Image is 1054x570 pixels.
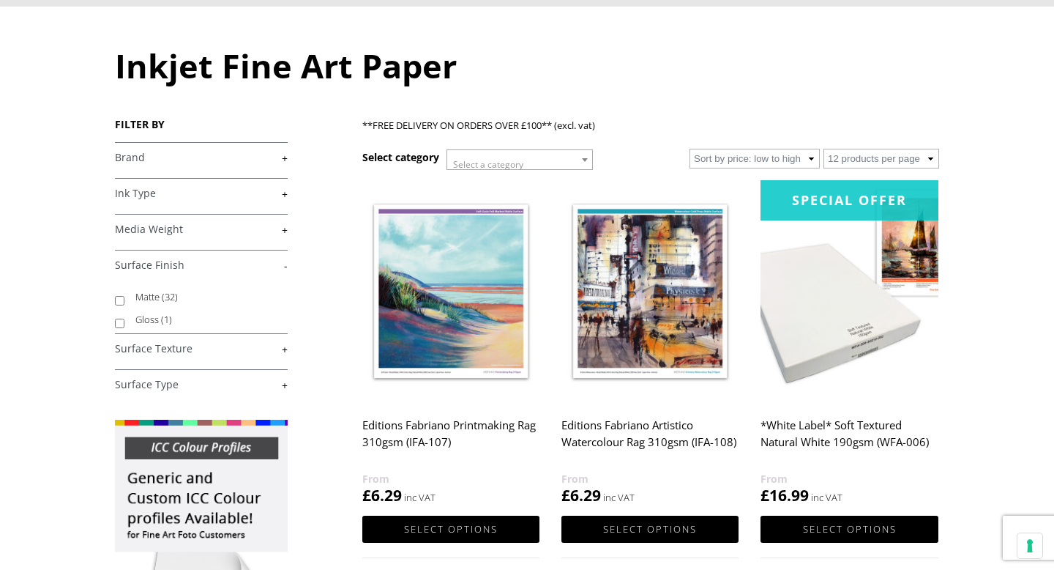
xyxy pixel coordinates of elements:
[115,214,288,243] h4: Media Weight
[362,485,371,506] span: £
[162,290,178,303] span: (32)
[115,259,288,273] a: -
[760,485,809,506] bdi: 16.99
[561,180,739,402] img: Editions Fabriano Artistico Watercolour Rag 310gsm (IFA-108)
[115,117,288,131] h3: FILTER BY
[561,180,739,506] a: Editions Fabriano Artistico Watercolour Rag 310gsm (IFA-108) £6.29
[689,149,820,169] select: Shop order
[115,378,288,392] a: +
[760,180,938,506] a: Special Offer*White Label* Soft Textured Natural White 190gsm (WFA-006) £16.99
[561,516,739,543] a: Select options for “Editions Fabriano Artistico Watercolour Rag 310gsm (IFA-108)”
[760,412,938,470] h2: *White Label* Soft Textured Natural White 190gsm (WFA-006)
[362,485,402,506] bdi: 6.29
[362,180,539,506] a: Editions Fabriano Printmaking Rag 310gsm (IFA-107) £6.29
[561,485,570,506] span: £
[115,223,288,237] a: +
[115,333,288,363] h4: Surface Texture
[135,286,274,308] label: Matte
[135,308,274,331] label: Gloss
[362,150,439,164] h3: Select category
[115,142,288,171] h4: Brand
[453,158,523,171] span: Select a category
[760,180,938,221] div: Special Offer
[115,369,288,399] h4: Surface Type
[115,250,288,279] h4: Surface Finish
[1017,533,1042,558] button: Your consent preferences for tracking technologies
[561,485,601,506] bdi: 6.29
[115,43,939,88] h1: Inkjet Fine Art Paper
[161,313,172,326] span: (1)
[362,180,539,402] img: Editions Fabriano Printmaking Rag 310gsm (IFA-107)
[561,412,739,470] h2: Editions Fabriano Artistico Watercolour Rag 310gsm (IFA-108)
[115,151,288,165] a: +
[760,485,769,506] span: £
[115,187,288,201] a: +
[362,412,539,470] h2: Editions Fabriano Printmaking Rag 310gsm (IFA-107)
[115,342,288,356] a: +
[115,178,288,207] h4: Ink Type
[362,516,539,543] a: Select options for “Editions Fabriano Printmaking Rag 310gsm (IFA-107)”
[760,516,938,543] a: Select options for “*White Label* Soft Textured Natural White 190gsm (WFA-006)”
[362,117,939,134] p: **FREE DELIVERY ON ORDERS OVER £100** (excl. vat)
[760,180,938,402] img: *White Label* Soft Textured Natural White 190gsm (WFA-006)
